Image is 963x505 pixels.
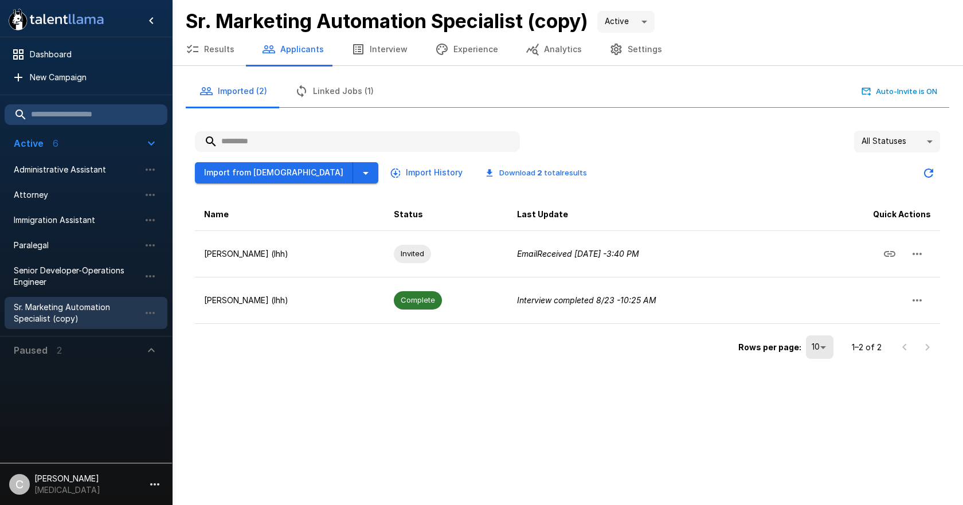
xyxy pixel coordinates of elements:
[854,131,940,152] div: All Statuses
[806,335,833,358] div: 10
[917,162,940,185] button: Updated Today - 12:00 PM
[172,33,248,65] button: Results
[517,249,639,259] i: Email Received [DATE] - 3:40 PM
[387,162,467,183] button: Import History
[186,9,588,33] b: Sr. Marketing Automation Specialist (copy)
[512,33,596,65] button: Analytics
[537,168,542,177] b: 2
[338,33,421,65] button: Interview
[597,11,655,33] div: Active
[394,248,431,259] span: Invited
[204,295,375,306] p: [PERSON_NAME] (lhh)
[517,295,656,305] i: Interview completed 8/23 - 10:25 AM
[394,295,442,306] span: Complete
[195,162,353,183] button: Import from [DEMOGRAPHIC_DATA]
[281,75,387,107] button: Linked Jobs (1)
[204,248,375,260] p: [PERSON_NAME] (lhh)
[248,33,338,65] button: Applicants
[476,164,596,182] button: Download 2 totalresults
[859,83,940,100] button: Auto-Invite is ON
[385,198,508,231] th: Status
[186,75,281,107] button: Imported (2)
[508,198,800,231] th: Last Update
[195,198,385,231] th: Name
[421,33,512,65] button: Experience
[738,342,801,353] p: Rows per page:
[596,33,676,65] button: Settings
[876,248,903,257] span: Copy Interview Link
[852,342,882,353] p: 1–2 of 2
[799,198,940,231] th: Quick Actions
